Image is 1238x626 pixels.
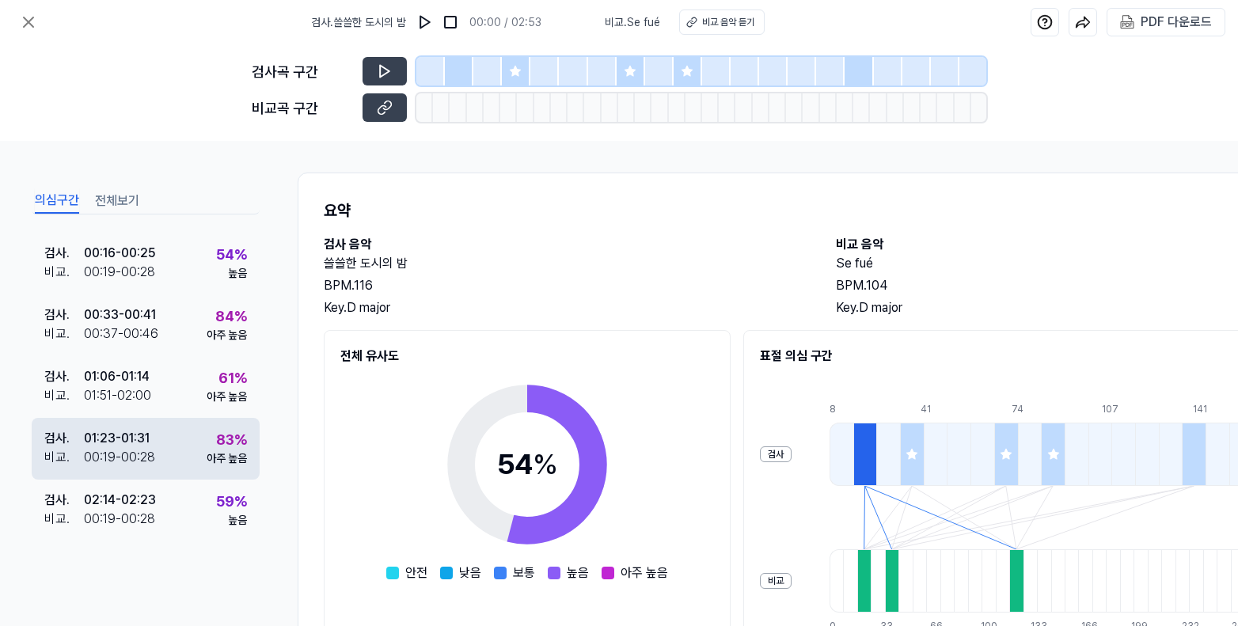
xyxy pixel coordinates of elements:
[324,254,804,273] h2: 쓸쓸한 도시의 밤
[459,563,481,582] span: 낮음
[44,429,84,448] div: 검사 .
[417,14,433,30] img: play
[1037,14,1053,30] img: help
[311,14,406,31] span: 검사 . 쓸쓸한 도시의 밤
[215,305,247,327] div: 84 %
[1141,12,1212,32] div: PDF 다운로드
[1117,9,1215,36] button: PDF 다운로드
[405,563,427,582] span: 안전
[830,402,853,416] div: 8
[207,327,247,343] div: 아주 높음
[702,15,754,29] div: 비교 음악 듣기
[442,14,458,30] img: stop
[252,97,353,119] div: 비교곡 구간
[84,491,156,510] div: 02:14 - 02:23
[44,263,84,282] div: 비교 .
[216,429,247,450] div: 83 %
[84,386,151,405] div: 01:51 - 02:00
[216,491,247,512] div: 59 %
[84,244,155,263] div: 00:16 - 00:25
[567,563,589,582] span: 높음
[84,263,155,282] div: 00:19 - 00:28
[44,367,84,386] div: 검사 .
[679,9,765,35] button: 비교 음악 듣기
[44,244,84,263] div: 검사 .
[44,491,84,510] div: 검사 .
[44,386,84,405] div: 비교 .
[469,14,541,31] div: 00:00 / 02:53
[44,510,84,529] div: 비교 .
[605,14,660,31] span: 비교 . Se fué
[513,563,535,582] span: 보통
[228,265,247,282] div: 높음
[533,447,558,481] span: %
[35,188,79,214] button: 의심구간
[324,276,804,295] div: BPM. 116
[95,188,139,214] button: 전체보기
[44,448,84,467] div: 비교 .
[44,324,84,343] div: 비교 .
[44,305,84,324] div: 검사 .
[497,443,558,486] div: 54
[1120,15,1134,29] img: PDF Download
[921,402,944,416] div: 41
[252,61,353,82] div: 검사곡 구간
[207,389,247,405] div: 아주 높음
[84,448,155,467] div: 00:19 - 00:28
[84,510,155,529] div: 00:19 - 00:28
[84,324,158,343] div: 00:37 - 00:46
[1193,402,1217,416] div: 141
[760,573,792,589] div: 비교
[621,563,668,582] span: 아주 높음
[207,450,247,467] div: 아주 높음
[324,235,804,254] h2: 검사 음악
[1102,402,1126,416] div: 107
[760,446,792,462] div: 검사
[84,367,150,386] div: 01:06 - 01:14
[1075,14,1091,30] img: share
[84,429,150,448] div: 01:23 - 01:31
[218,367,247,389] div: 61 %
[340,347,714,366] h2: 전체 유사도
[216,244,247,265] div: 54 %
[1012,402,1035,416] div: 74
[228,512,247,529] div: 높음
[324,298,804,317] div: Key. D major
[84,305,156,324] div: 00:33 - 00:41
